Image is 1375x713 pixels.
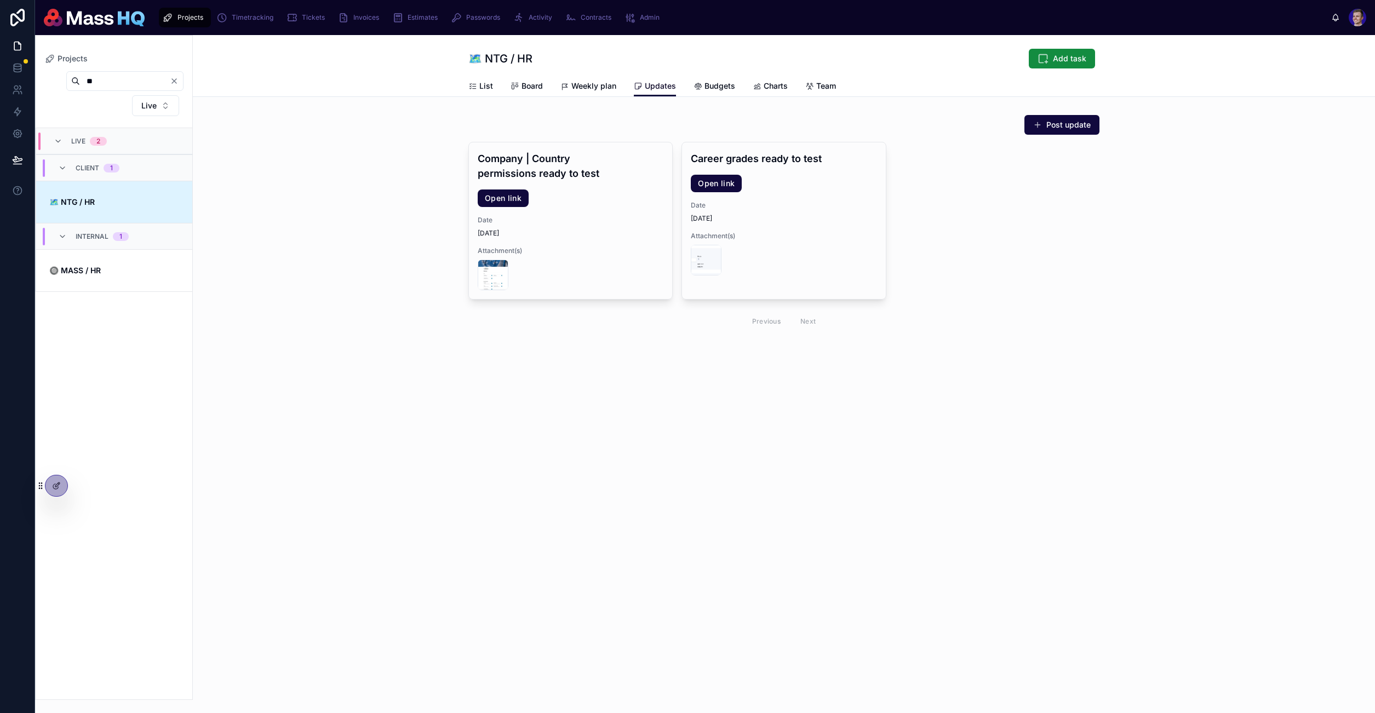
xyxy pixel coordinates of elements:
[49,197,95,206] strong: 🗺 NTG / HR
[694,76,735,98] a: Budgets
[805,76,836,98] a: Team
[44,53,88,64] a: Projects
[213,8,281,27] a: Timetracking
[153,5,1331,30] div: scrollable content
[764,81,788,91] span: Charts
[44,9,145,26] img: App logo
[466,13,500,22] span: Passwords
[389,8,445,27] a: Estimates
[510,8,560,27] a: Activity
[283,8,333,27] a: Tickets
[522,81,543,91] span: Board
[141,100,157,111] span: Live
[170,77,183,85] button: Clear
[76,232,108,241] span: Internal
[49,266,101,275] strong: 🔘 MASS / HR
[560,76,616,98] a: Weekly plan
[468,142,673,300] a: Company | Country permissions ready to testOpen linkDate[DATE]Attachment(s)
[753,76,788,98] a: Charts
[511,76,543,98] a: Board
[478,189,529,207] a: Open link
[468,76,493,98] a: List
[408,13,438,22] span: Estimates
[468,51,532,66] h1: 🗺 NTG / HR
[478,246,663,255] span: Attachment(s)
[562,8,619,27] a: Contracts
[691,214,876,223] span: [DATE]
[634,76,676,97] a: Updates
[1024,115,1099,135] button: Post update
[1029,49,1095,68] button: Add task
[681,142,886,300] a: Career grades ready to testOpen linkDate[DATE]Attachment(s)
[132,95,179,116] button: Select Button
[571,81,616,91] span: Weekly plan
[529,13,552,22] span: Activity
[479,81,493,91] span: List
[816,81,836,91] span: Team
[76,164,99,173] span: Client
[478,151,663,181] h4: Company | Country permissions ready to test
[36,181,192,223] a: 🗺 NTG / HR
[119,232,122,241] div: 1
[621,8,667,27] a: Admin
[96,137,100,146] div: 2
[36,249,192,291] a: 🔘 MASS / HR
[691,201,876,210] span: Date
[58,53,88,64] span: Projects
[71,137,85,146] span: LIVE
[177,13,203,22] span: Projects
[640,13,660,22] span: Admin
[448,8,508,27] a: Passwords
[159,8,211,27] a: Projects
[478,216,663,225] span: Date
[232,13,273,22] span: Timetracking
[110,164,113,173] div: 1
[691,151,876,166] h4: Career grades ready to test
[1053,53,1086,64] span: Add task
[691,232,876,240] span: Attachment(s)
[478,229,663,238] span: [DATE]
[302,13,325,22] span: Tickets
[335,8,387,27] a: Invoices
[704,81,735,91] span: Budgets
[581,13,611,22] span: Contracts
[645,81,676,91] span: Updates
[353,13,379,22] span: Invoices
[691,175,742,192] a: Open link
